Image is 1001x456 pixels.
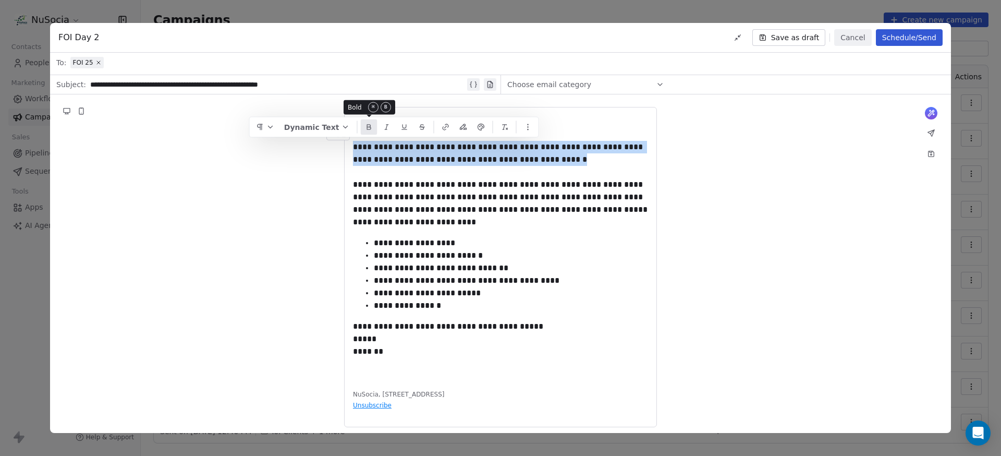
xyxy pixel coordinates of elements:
[834,29,871,46] button: Cancel
[280,119,354,135] button: Dynamic Text
[507,79,591,90] span: Choose email category
[876,29,943,46] button: Schedule/Send
[368,102,379,113] kbd: ⌘
[348,103,362,112] span: Bold
[72,58,93,67] span: FOI 25
[966,421,991,446] div: Open Intercom Messenger
[56,79,86,93] span: Subject:
[752,29,826,46] button: Save as draft
[381,102,391,113] kbd: B
[56,57,66,68] span: To:
[58,31,99,44] span: FOI Day 2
